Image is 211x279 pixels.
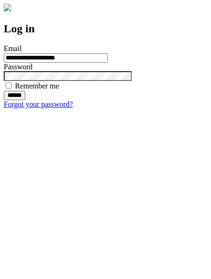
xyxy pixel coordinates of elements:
label: Password [4,63,32,71]
label: Email [4,44,22,52]
img: logo-4e3dc11c47720685a147b03b5a06dd966a58ff35d612b21f08c02c0306f2b779.png [4,4,11,11]
h2: Log in [4,22,207,35]
a: Forgot your password? [4,100,73,108]
label: Remember me [15,82,59,90]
